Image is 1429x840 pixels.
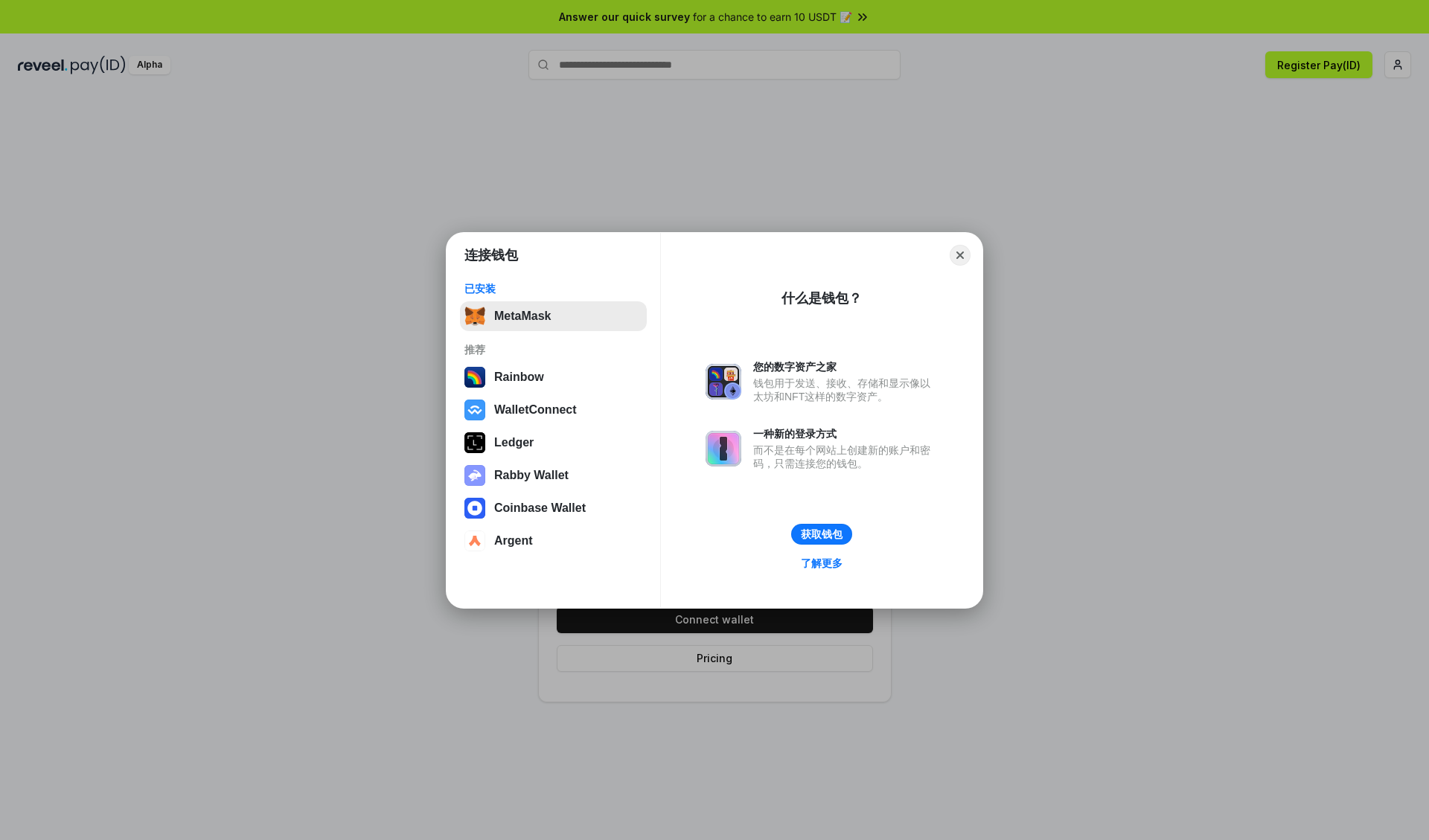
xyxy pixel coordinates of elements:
[494,534,533,548] div: Argent
[706,364,741,400] img: svg+xml,%3Csvg%20xmlns%3D%22http%3A%2F%2Fwww.w3.org%2F2000%2Fsvg%22%20fill%3D%22none%22%20viewBox...
[460,428,647,458] button: Ledger
[464,530,485,551] img: svg+xml,%3Csvg%20width%3D%2228%22%20height%3D%2228%22%20viewBox%3D%220%200%2028%2028%22%20fill%3D...
[494,501,586,515] div: Coinbase Wallet
[460,362,647,392] button: Rainbow
[706,431,741,467] img: svg+xml,%3Csvg%20xmlns%3D%22http%3A%2F%2Fwww.w3.org%2F2000%2Fsvg%22%20fill%3D%22none%22%20viewBox...
[464,306,485,327] img: svg+xml,%3Csvg%20fill%3D%22none%22%20height%3D%2233%22%20viewBox%3D%220%200%2035%2033%22%20width%...
[791,524,852,545] button: 获取钱包
[753,360,938,373] div: 您的数字资产之家
[792,554,851,573] a: 了解更多
[464,282,642,295] div: 已安装
[494,403,577,417] div: WalletConnect
[464,343,642,356] div: 推荐
[950,245,971,266] button: Close
[781,289,862,307] div: 什么是钱包？
[460,493,647,523] button: Coinbase Wallet
[464,432,485,453] img: svg+xml,%3Csvg%20xmlns%3D%22http%3A%2F%2Fwww.w3.org%2F2000%2Fsvg%22%20width%3D%2228%22%20height%3...
[801,528,843,541] div: 获取钱包
[753,376,938,403] div: 钱包用于发送、接收、存储和显示像以太坊和NFT这样的数字资产。
[464,246,518,264] h1: 连接钱包
[464,465,485,486] img: svg+xml,%3Csvg%20xmlns%3D%22http%3A%2F%2Fwww.w3.org%2F2000%2Fsvg%22%20fill%3D%22none%22%20viewBox...
[494,469,569,482] div: Rabby Wallet
[464,498,485,519] img: svg+xml,%3Csvg%20width%3D%2228%22%20height%3D%2228%22%20viewBox%3D%220%200%2028%2028%22%20fill%3D...
[494,371,544,384] div: Rainbow
[494,310,551,323] div: MetaMask
[494,436,534,449] div: Ledger
[753,443,938,470] div: 而不是在每个网站上创建新的账户和密码，只需连接您的钱包。
[464,367,485,388] img: svg+xml,%3Csvg%20width%3D%22120%22%20height%3D%22120%22%20viewBox%3D%220%200%20120%20120%22%20fil...
[460,301,647,331] button: MetaMask
[460,461,647,490] button: Rabby Wallet
[464,400,485,420] img: svg+xml,%3Csvg%20width%3D%2228%22%20height%3D%2228%22%20viewBox%3D%220%200%2028%2028%22%20fill%3D...
[460,395,647,425] button: WalletConnect
[801,557,843,570] div: 了解更多
[753,427,938,440] div: 一种新的登录方式
[460,526,647,556] button: Argent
